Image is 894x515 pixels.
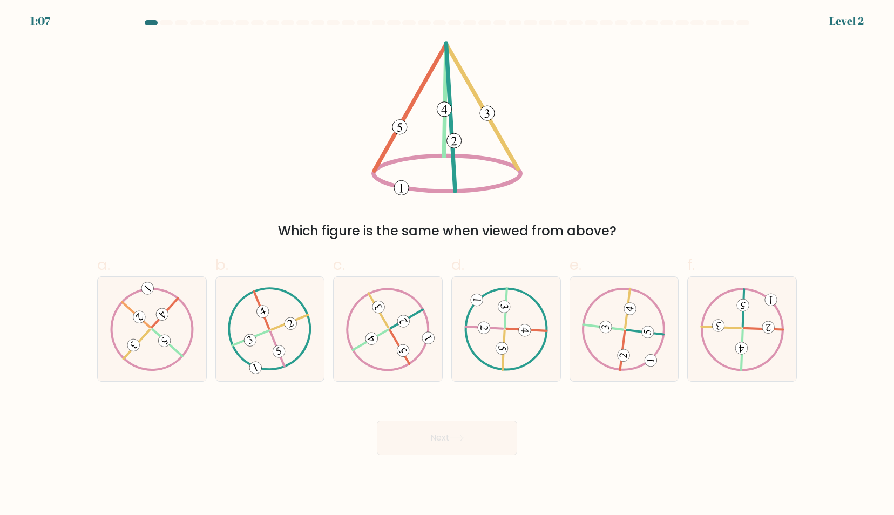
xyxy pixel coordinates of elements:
[30,13,50,29] div: 1:07
[570,254,581,275] span: e.
[215,254,228,275] span: b.
[104,221,790,241] div: Which figure is the same when viewed from above?
[333,254,345,275] span: c.
[451,254,464,275] span: d.
[829,13,864,29] div: Level 2
[377,421,517,455] button: Next
[97,254,110,275] span: a.
[687,254,695,275] span: f.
